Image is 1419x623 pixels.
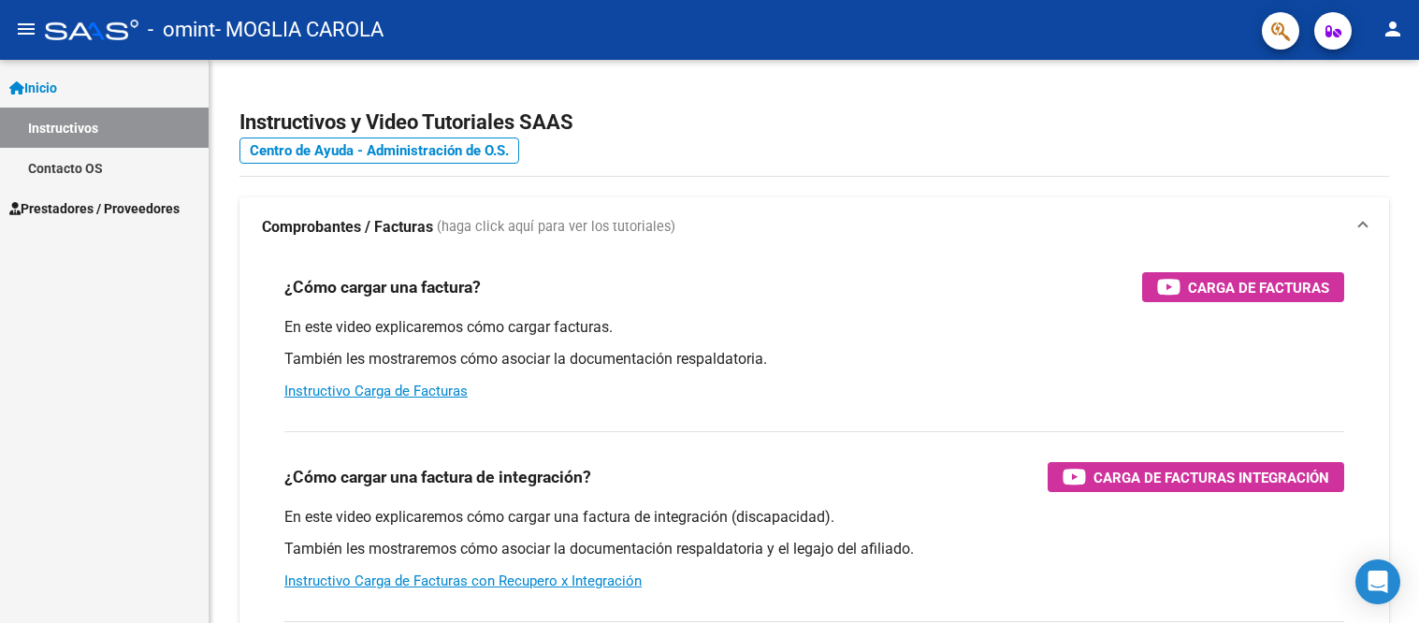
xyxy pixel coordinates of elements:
span: Carga de Facturas Integración [1093,466,1329,489]
p: En este video explicaremos cómo cargar facturas. [284,317,1344,338]
span: (haga click aquí para ver los tutoriales) [437,217,675,238]
a: Centro de Ayuda - Administración de O.S. [239,138,519,164]
div: Open Intercom Messenger [1355,559,1400,604]
strong: Comprobantes / Facturas [262,217,433,238]
span: - MOGLIA CAROLA [215,9,384,51]
a: Instructivo Carga de Facturas con Recupero x Integración [284,572,642,589]
mat-expansion-panel-header: Comprobantes / Facturas (haga click aquí para ver los tutoriales) [239,197,1389,257]
p: En este video explicaremos cómo cargar una factura de integración (discapacidad). [284,507,1344,528]
span: - omint [148,9,215,51]
h2: Instructivos y Video Tutoriales SAAS [239,105,1389,140]
p: También les mostraremos cómo asociar la documentación respaldatoria y el legajo del afiliado. [284,539,1344,559]
span: Prestadores / Proveedores [9,198,180,219]
h3: ¿Cómo cargar una factura de integración? [284,464,591,490]
mat-icon: menu [15,18,37,40]
p: También les mostraremos cómo asociar la documentación respaldatoria. [284,349,1344,369]
span: Inicio [9,78,57,98]
button: Carga de Facturas [1142,272,1344,302]
button: Carga de Facturas Integración [1048,462,1344,492]
a: Instructivo Carga de Facturas [284,383,468,399]
mat-icon: person [1382,18,1404,40]
span: Carga de Facturas [1188,276,1329,299]
h3: ¿Cómo cargar una factura? [284,274,481,300]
